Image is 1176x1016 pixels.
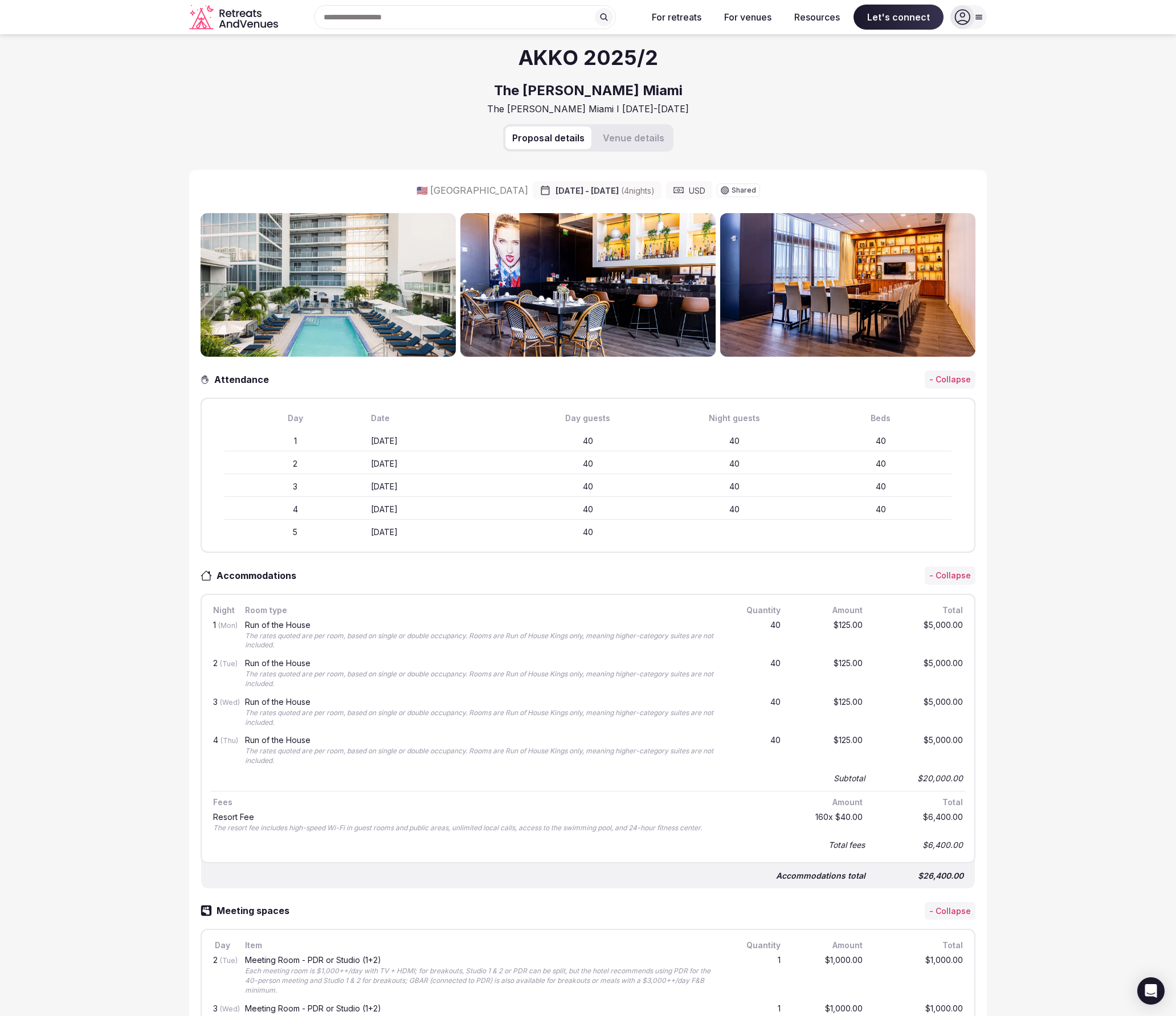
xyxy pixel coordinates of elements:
[220,956,238,965] span: (Tue)
[556,185,655,197] span: [DATE] - [DATE]
[776,870,865,882] div: Accommodations total
[220,698,240,707] span: (Wed)
[517,481,659,492] div: 40
[211,604,234,617] div: Night
[874,954,965,997] div: $1,000.00
[220,1005,240,1013] span: (Wed)
[371,504,513,515] div: [DATE]
[874,837,965,853] div: $6,400.00
[792,796,865,809] div: Amount
[371,435,513,447] div: [DATE]
[224,527,366,538] div: 5
[925,566,975,585] button: - Collapse
[874,604,965,617] div: Total
[220,659,238,668] span: (Tue)
[224,435,366,447] div: 1
[212,904,301,917] h3: Meeting spaces
[371,458,513,470] div: [DATE]
[213,823,781,833] div: The resort fee includes high-speed Wi-Fi in guest rooms and public areas, unlimited local calls, ...
[925,370,975,389] button: - Collapse
[874,796,965,809] div: Total
[728,604,783,617] div: Quantity
[245,1005,717,1013] div: Meeting Room - PDR or Studio (1+2)
[828,839,865,851] div: Total fees
[643,5,710,30] button: For retreats
[201,213,456,357] img: Gallery photo 1
[596,127,671,149] button: Venue details
[517,458,659,470] div: 40
[785,5,849,30] button: Resources
[874,696,965,730] div: $5,000.00
[663,413,805,424] div: Night guests
[245,670,717,689] div: The rates quoted are per room, based on single or double occupancy. Rooms are Run of House Kings ...
[430,184,528,197] span: [GEOGRAPHIC_DATA]
[210,373,278,386] h3: Attendance
[211,796,783,809] div: Fees
[663,435,805,447] div: 40
[792,734,865,768] div: $125.00
[810,481,952,492] div: 40
[792,811,865,835] div: 160 x $40.00
[245,746,717,766] div: The rates quoted are per room, based on single or double occupancy. Rooms are Run of House Kings ...
[728,696,783,730] div: 40
[211,734,234,768] div: 4
[224,504,366,515] div: 4
[874,811,965,835] div: $6,400.00
[416,184,428,197] button: 🇺🇸
[487,103,689,115] h3: The [PERSON_NAME] Miami I [DATE]-[DATE]
[494,81,683,100] h2: The [PERSON_NAME] Miami
[371,527,513,538] div: [DATE]
[792,657,865,691] div: $125.00
[212,569,308,582] h3: Accommodations
[875,868,966,884] div: $26,400.00
[728,939,783,952] div: Quantity
[874,734,965,768] div: $5,000.00
[792,696,865,730] div: $125.00
[245,621,717,629] div: Run of the House
[245,698,717,706] div: Run of the House
[218,621,238,630] span: (Mon)
[666,181,712,199] div: USD
[792,954,865,997] div: $1,000.00
[621,186,655,195] span: ( 4 night s )
[517,504,659,515] div: 40
[810,413,952,424] div: Beds
[854,5,944,30] span: Let's connect
[245,708,717,728] div: The rates quoted are per room, based on single or double occupancy. Rooms are Run of House Kings ...
[715,5,781,30] button: For venues
[505,127,591,149] button: Proposal details
[189,5,280,30] svg: Retreats and Venues company logo
[245,631,717,651] div: The rates quoted are per room, based on single or double occupancy. Rooms are Run of House Kings ...
[224,481,366,492] div: 3
[874,770,965,786] div: $20,000.00
[732,187,756,194] span: Shared
[245,736,717,744] div: Run of the House
[518,43,658,72] h1: AKKO 2025/2
[663,504,805,515] div: 40
[517,527,659,538] div: 40
[189,5,280,30] a: Visit the homepage
[792,939,865,952] div: Amount
[663,458,805,470] div: 40
[371,413,513,424] div: Date
[810,435,952,447] div: 40
[211,657,234,691] div: 2
[211,954,234,997] div: 2
[245,966,717,995] div: Each meeting room is $1,000++/day with TV + HDMI; for breakouts, Studio 1 & 2 or PDR can be split...
[728,734,783,768] div: 40
[720,213,975,357] img: Gallery photo 3
[224,458,366,470] div: 2
[211,939,234,952] div: Day
[220,736,238,745] span: (Thu)
[243,604,719,617] div: Room type
[517,413,659,424] div: Day guests
[792,619,865,653] div: $125.00
[874,619,965,653] div: $5,000.00
[874,939,965,952] div: Total
[663,481,805,492] div: 40
[213,813,781,821] div: Resort Fee
[834,773,865,784] div: Subtotal
[371,481,513,492] div: [DATE]
[460,213,716,357] img: Gallery photo 2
